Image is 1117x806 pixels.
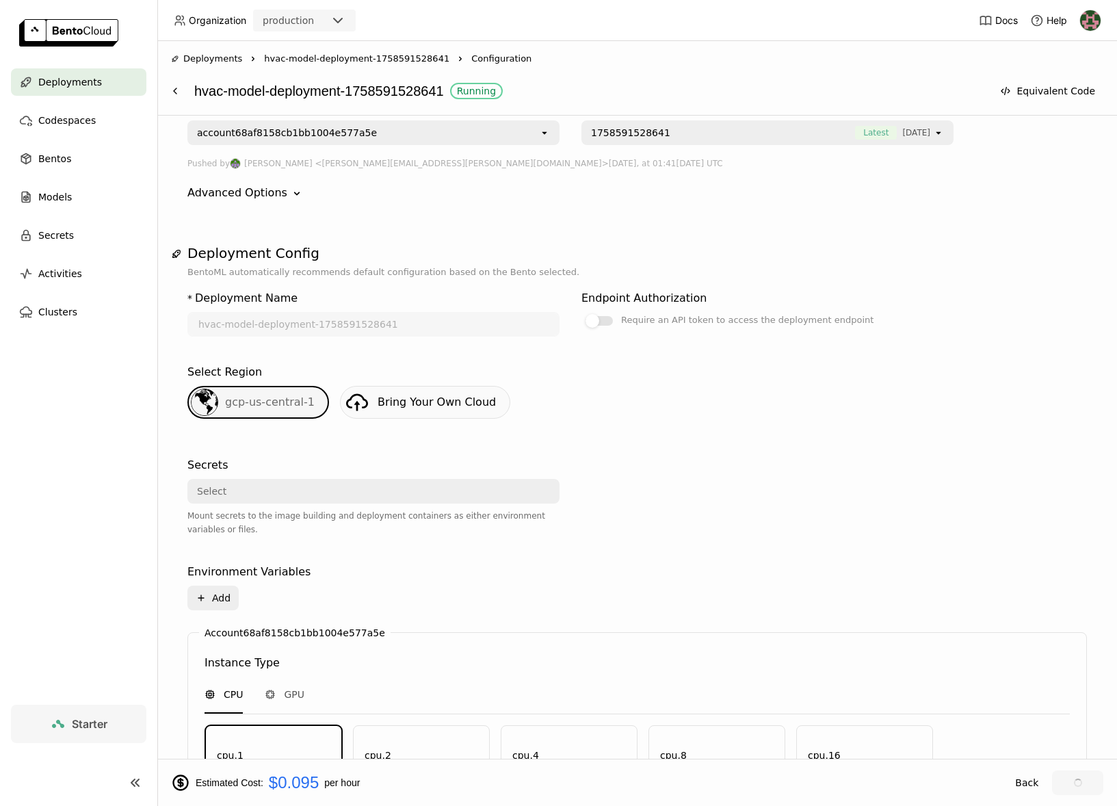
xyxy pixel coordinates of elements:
[38,189,72,205] span: Models
[38,112,96,129] span: Codespaces
[38,304,77,320] span: Clusters
[187,386,329,419] div: gcp-us-central-1
[38,265,82,282] span: Activities
[189,313,558,335] input: name of deployment (autogenerated if blank)
[992,79,1103,103] button: Equivalent Code
[224,688,243,701] span: CPU
[11,145,146,172] a: Bentos
[11,68,146,96] a: Deployments
[1080,10,1101,31] img: Admin Prod
[290,187,304,200] svg: Down
[660,748,687,763] div: cpu.8
[581,290,707,307] div: Endpoint Authorization
[195,290,298,307] div: Deployment Name
[187,364,262,380] div: Select Region
[621,312,873,328] div: Require an API token to access the deployment endpoint
[72,717,107,731] span: Starter
[1007,770,1047,795] button: Back
[187,509,560,536] div: Mount secrets to the image building and deployment containers as either environment variables or ...
[38,74,102,90] span: Deployments
[187,185,1087,201] div: Advanced Options
[539,127,550,138] svg: open
[1047,14,1067,27] span: Help
[933,127,944,138] svg: open
[187,586,239,610] button: Add
[19,19,118,47] img: logo
[284,688,304,701] span: GPU
[187,564,311,580] div: Environment Variables
[217,748,244,763] div: cpu.1
[11,260,146,287] a: Activities
[197,126,377,140] div: account68af8158cb1bb1004e577a5e
[340,386,510,419] a: Bring Your Own Cloud
[187,156,1087,171] div: Pushed by [DATE], at 01:41[DATE] UTC
[171,773,1001,792] div: Estimated Cost: per hour
[315,14,317,28] input: Selected production.
[11,705,146,743] a: Starter
[205,627,385,638] label: Account68af8158cb1bb1004e577a5e
[194,78,985,104] div: hvac-model-deployment-1758591528641
[263,14,314,27] div: production
[183,52,242,66] span: Deployments
[979,14,1018,27] a: Docs
[11,183,146,211] a: Models
[38,151,71,167] span: Bentos
[189,14,246,27] span: Organization
[457,86,496,96] div: Running
[187,245,1087,261] h1: Deployment Config
[11,107,146,134] a: Codespaces
[808,748,841,763] div: cpu.16
[244,156,609,171] span: [PERSON_NAME] <[PERSON_NAME][EMAIL_ADDRESS][PERSON_NAME][DOMAIN_NAME]>
[378,395,496,408] span: Bring Your Own Cloud
[932,126,933,140] input: Selected [object Object].
[902,126,930,140] span: [DATE]
[231,159,240,168] img: Kevin Lu
[205,655,280,671] div: Instance Type
[512,748,539,763] div: cpu.4
[264,52,449,66] span: hvac-model-deployment-1758591528641
[197,484,226,498] div: Select
[196,593,207,603] svg: Plus
[855,126,897,140] span: Latest
[171,52,1103,66] nav: Breadcrumbs navigation
[248,53,259,64] svg: Right
[171,52,242,66] div: Deployments
[187,265,1087,279] p: BentoML automatically recommends default configuration based on the Bento selected.
[11,222,146,249] a: Secrets
[187,457,228,473] div: Secrets
[38,227,74,244] span: Secrets
[471,52,531,66] span: Configuration
[365,748,391,763] div: cpu.2
[187,185,287,201] div: Advanced Options
[1030,14,1067,27] div: Help
[1052,770,1103,795] button: loading Update
[591,126,670,140] span: 1758591528641
[995,14,1018,27] span: Docs
[11,298,146,326] a: Clusters
[225,395,315,408] span: gcp-us-central-1
[269,773,319,792] span: $0.095
[455,53,466,64] svg: Right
